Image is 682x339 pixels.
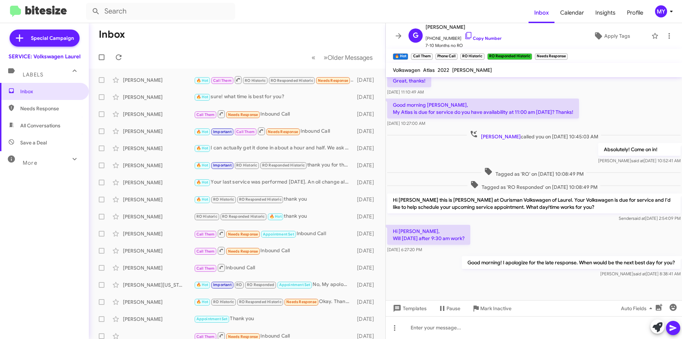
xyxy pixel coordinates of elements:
span: RO Responded Historic [239,300,282,304]
span: Needs Response [286,300,316,304]
div: [PERSON_NAME] [123,76,194,84]
div: [PERSON_NAME] [123,111,194,118]
span: Call Them [196,334,215,339]
span: 🔥 Hot [196,197,209,202]
span: All Conversations [20,122,60,129]
button: Mark Inactive [466,302,517,315]
button: Auto Fields [615,302,661,315]
span: Call Them [196,249,215,254]
span: 🔥 Hot [270,214,282,219]
span: said at [631,158,644,163]
span: [PERSON_NAME] [DATE] 8:38:41 AM [600,271,681,276]
span: RO Responded Historic [239,197,282,202]
span: 7-10 Months no RO [426,42,502,49]
span: called you on [DATE] 10:45:03 AM [467,130,601,140]
span: Sender [DATE] 2:54:09 PM [619,216,681,221]
span: RO Historic [213,197,234,202]
span: Needs Response [228,334,258,339]
a: Calendar [554,2,590,23]
span: Auto Fields [621,302,655,315]
div: [DATE] [353,145,380,152]
div: [PERSON_NAME] [123,264,194,271]
span: RO Responded Historic [222,214,265,219]
button: Previous [307,50,320,65]
span: 🔥 Hot [196,180,209,185]
div: [DATE] [353,179,380,186]
div: [PERSON_NAME] [123,162,194,169]
span: Needs Response [318,78,348,83]
span: » [324,53,328,62]
span: Needs Response [228,249,258,254]
small: Phone Call [435,53,458,60]
span: Labels [23,71,43,78]
span: [PERSON_NAME] [426,23,502,31]
a: Copy Number [464,36,502,41]
button: Apply Tags [575,30,648,42]
span: Important [213,282,232,287]
div: Your last service was performed [DATE]. An oil change alone is $150 and I can fit you in any day ... [194,178,353,186]
div: [PERSON_NAME] [123,179,194,186]
div: [DATE] [353,264,380,271]
span: [PERSON_NAME] [481,133,521,140]
span: RO Historic [196,214,217,219]
span: Call Them [236,129,255,134]
p: Good morning [PERSON_NAME], My Atlas is due for service do you have availability at 11:00 am [DAT... [387,99,579,118]
span: RO Responded [247,282,274,287]
button: Next [319,50,377,65]
div: [DATE] [353,298,380,306]
div: [PERSON_NAME] [123,247,194,254]
span: « [312,53,315,62]
small: RO Responded Historic [487,53,532,60]
p: Absolutely! Come on in! [598,143,681,156]
div: [PERSON_NAME] [123,196,194,203]
div: thank you [194,212,353,221]
p: Hi [PERSON_NAME], Will [DATE] after 9:30 am work? [387,225,470,245]
span: G [413,30,418,41]
span: RO [236,282,242,287]
div: [DATE] [353,230,380,237]
span: Call Them [196,232,215,237]
span: RO Historic [213,300,234,304]
div: [PERSON_NAME] [123,298,194,306]
a: Insights [590,2,621,23]
small: Needs Response [535,53,568,60]
input: Search [86,3,235,20]
span: Call Them [196,112,215,117]
span: Appointment Set [196,317,228,321]
span: Save a Deal [20,139,47,146]
span: 2022 [438,67,449,73]
small: 🔥 Hot [393,53,408,60]
span: 🔥 Hot [196,282,209,287]
div: I can actually get it done in about a hour and half. We ask you to bring it in with a quarter tan... [194,144,353,152]
span: Older Messages [328,54,373,62]
small: RO Historic [460,53,484,60]
span: 🔥 Hot [196,95,209,99]
span: 🔥 Hot [196,300,209,304]
div: [DATE] [353,94,380,101]
h1: Inbox [99,29,125,40]
span: [DATE] 10:27:00 AM [387,121,425,126]
a: Inbox [529,2,554,23]
span: Tagged as 'RO' on [DATE] 10:08:49 PM [481,167,586,178]
p: Great, thanks! [387,74,431,87]
div: Hi [PERSON_NAME], Will [DATE] after 9:30 am work? [194,75,353,84]
a: Profile [621,2,649,23]
span: Tagged as 'RO Responded' on [DATE] 10:08:49 PM [467,180,600,191]
a: Special Campaign [10,30,80,47]
button: MY [649,5,674,17]
div: Inbound Call [194,263,353,272]
span: [PHONE_NUMBER] [426,31,502,42]
div: Thank you [194,315,353,323]
div: thank you for the update [194,161,353,169]
div: [PERSON_NAME] [123,94,194,101]
span: 🔥 Hot [196,78,209,83]
span: Atlas [423,67,435,73]
span: More [23,160,37,166]
span: Apply Tags [604,30,630,42]
span: Important [213,129,232,134]
div: [PERSON_NAME] [123,145,194,152]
